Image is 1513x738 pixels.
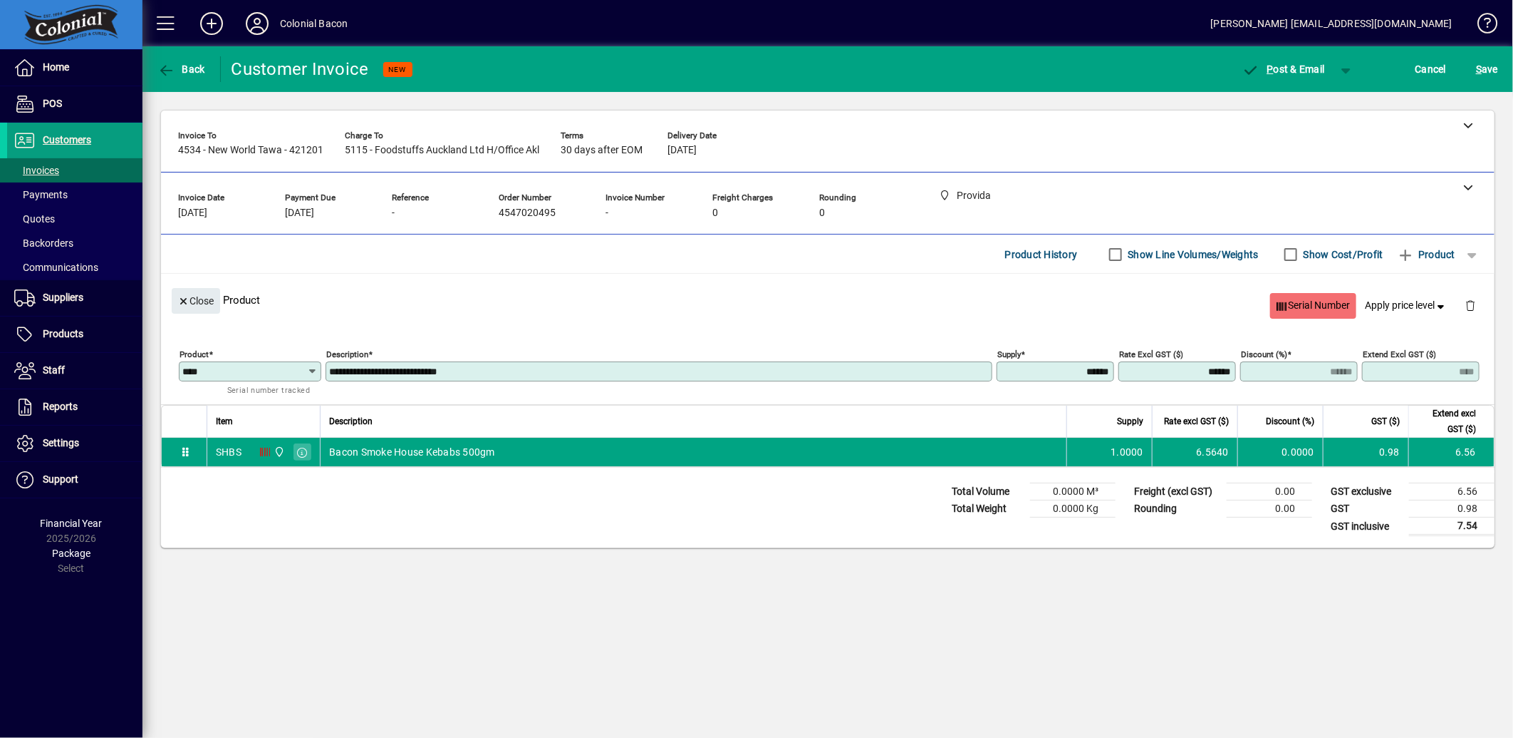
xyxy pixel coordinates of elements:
td: 6.56 [1409,483,1494,501]
span: [DATE] [178,207,207,219]
a: Settings [7,426,142,461]
td: Rounding [1127,501,1227,518]
span: Bacon Smoke House Kebabs 500gm [329,445,495,459]
span: S [1476,63,1482,75]
span: Rate excl GST ($) [1164,414,1229,429]
span: [DATE] [667,145,697,156]
mat-label: Rate excl GST ($) [1119,349,1183,359]
div: SHBS [216,445,241,459]
span: Back [157,63,205,75]
a: Reports [7,389,142,425]
span: Support [43,473,78,485]
div: Customer Invoice [232,58,369,81]
span: Backorders [14,237,73,249]
mat-label: Discount (%) [1241,349,1287,359]
a: Staff [7,353,142,389]
td: GST inclusive [1324,518,1409,535]
button: Add [189,11,234,36]
label: Show Line Volumes/Weights [1125,247,1259,262]
span: ave [1476,58,1498,81]
span: GST ($) [1371,414,1400,429]
a: Support [7,462,142,498]
td: 0.0000 [1237,438,1323,466]
mat-hint: Serial number tracked [227,381,310,398]
span: Cancel [1415,58,1447,81]
div: 6.5640 [1161,445,1229,459]
span: - [605,207,608,219]
a: Communications [7,255,142,280]
span: Reports [43,401,78,412]
span: Serial Number [1276,294,1351,317]
span: Settings [43,437,79,449]
a: Knowledge Base [1467,3,1495,49]
span: Description [329,414,373,429]
span: Provida [270,444,286,460]
span: Package [52,548,90,559]
app-page-header-button: Back [142,56,221,82]
mat-label: Description [326,349,368,359]
span: Customers [43,134,91,145]
td: Total Weight [945,501,1030,518]
span: 4534 - New World Tawa - 421201 [178,145,323,156]
td: 7.54 [1409,518,1494,535]
button: Delete [1453,288,1487,322]
span: Product History [1005,243,1078,266]
td: 0.98 [1409,501,1494,518]
a: Payments [7,183,142,207]
mat-label: Supply [997,349,1021,359]
td: 0.98 [1323,438,1408,466]
span: Extend excl GST ($) [1418,406,1476,437]
button: Serial Number [1270,293,1356,319]
td: 6.56 [1408,438,1494,466]
button: Close [172,288,220,314]
mat-label: Product [180,349,209,359]
span: [DATE] [285,207,314,219]
button: Profile [234,11,280,36]
a: Backorders [7,231,142,255]
td: 0.0000 M³ [1030,483,1116,501]
span: 0 [712,207,718,219]
div: [PERSON_NAME] [EMAIL_ADDRESS][DOMAIN_NAME] [1211,12,1452,35]
span: NEW [389,65,407,74]
span: 4547020495 [499,207,556,219]
button: Product [1390,242,1462,267]
span: Discount (%) [1266,414,1314,429]
a: Invoices [7,158,142,183]
button: Cancel [1412,56,1450,82]
span: 30 days after EOM [561,145,643,156]
span: 0 [819,207,825,219]
td: GST [1324,501,1409,518]
a: POS [7,86,142,122]
td: 0.00 [1227,501,1312,518]
span: Home [43,61,69,73]
span: Quotes [14,213,55,225]
td: 0.00 [1227,483,1312,501]
button: Back [154,56,209,82]
div: Colonial Bacon [280,12,348,35]
span: Product [1398,243,1455,266]
span: Invoices [14,165,59,176]
button: Apply price level [1360,293,1454,319]
label: Show Cost/Profit [1301,247,1383,262]
span: P [1267,63,1274,75]
span: 5115 - Foodstuffs Auckland Ltd H/Office Akl [345,145,539,156]
span: Communications [14,262,98,273]
a: Quotes [7,207,142,231]
a: Suppliers [7,280,142,316]
span: - [392,207,395,219]
span: POS [43,98,62,109]
a: Products [7,317,142,352]
span: Suppliers [43,292,83,303]
button: Product History [999,242,1083,267]
span: Staff [43,364,65,376]
span: ost & Email [1242,63,1325,75]
td: GST exclusive [1324,483,1409,501]
app-page-header-button: Delete [1453,299,1487,312]
span: Item [216,414,233,429]
span: Financial Year [41,518,103,529]
span: 1.0000 [1111,445,1144,459]
a: Home [7,50,142,86]
span: Close [177,289,214,313]
td: Total Volume [945,483,1030,501]
div: Product [161,274,1494,326]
